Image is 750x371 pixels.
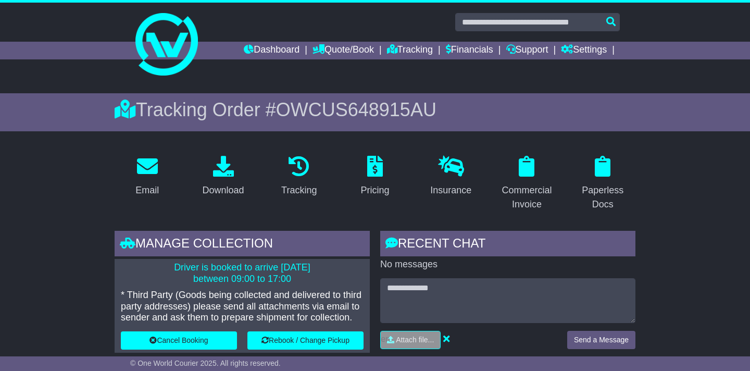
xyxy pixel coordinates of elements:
div: Tracking [281,183,317,197]
a: Paperless Docs [570,152,635,215]
a: Pricing [354,152,396,201]
div: Insurance [430,183,471,197]
div: Manage collection [115,231,370,259]
button: Cancel Booking [121,331,237,350]
button: Rebook / Change Pickup [247,331,364,350]
div: RECENT CHAT [380,231,635,259]
a: Support [506,42,548,59]
span: OWCUS648915AU [276,99,436,120]
button: Send a Message [567,331,635,349]
span: © One World Courier 2025. All rights reserved. [130,359,281,367]
div: Commercial Invoice [501,183,553,212]
div: Email [135,183,159,197]
div: Tracking Order # [115,98,635,121]
a: Financials [446,42,493,59]
div: Download [203,183,244,197]
a: Quote/Book [312,42,374,59]
a: Commercial Invoice [494,152,560,215]
a: Tracking [387,42,433,59]
div: Pricing [361,183,390,197]
a: Email [129,152,166,201]
a: Insurance [423,152,478,201]
a: Dashboard [244,42,299,59]
a: Download [196,152,251,201]
a: Tracking [274,152,323,201]
a: Settings [561,42,607,59]
div: Paperless Docs [577,183,629,212]
p: Driver is booked to arrive [DATE] between 09:00 to 17:00 [121,262,364,285]
p: No messages [380,259,635,270]
p: * Third Party (Goods being collected and delivered to third party addresses) please send all atta... [121,290,364,324]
